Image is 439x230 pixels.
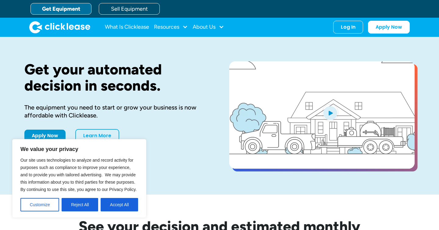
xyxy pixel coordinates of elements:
[322,104,338,121] img: Blue play button logo on a light blue circular background
[229,61,415,169] a: open lightbox
[24,130,66,142] a: Apply Now
[24,61,210,94] h1: Get your automated decision in seconds.
[20,198,59,211] button: Customize
[341,24,355,30] div: Log In
[24,103,210,119] div: The equipment you need to start or grow your business is now affordable with Clicklease.
[12,139,146,218] div: We value your privacy
[193,21,224,33] div: About Us
[62,198,98,211] button: Reject All
[75,129,119,142] a: Learn More
[105,21,149,33] a: What Is Clicklease
[29,21,90,33] img: Clicklease logo
[99,3,160,15] a: Sell Equipment
[29,21,90,33] a: home
[101,198,138,211] button: Accept All
[368,21,410,34] a: Apply Now
[30,3,91,15] a: Get Equipment
[154,21,188,33] div: Resources
[20,146,138,153] p: We value your privacy
[20,158,137,192] span: Our site uses technologies to analyze and record activity for purposes such as compliance to impr...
